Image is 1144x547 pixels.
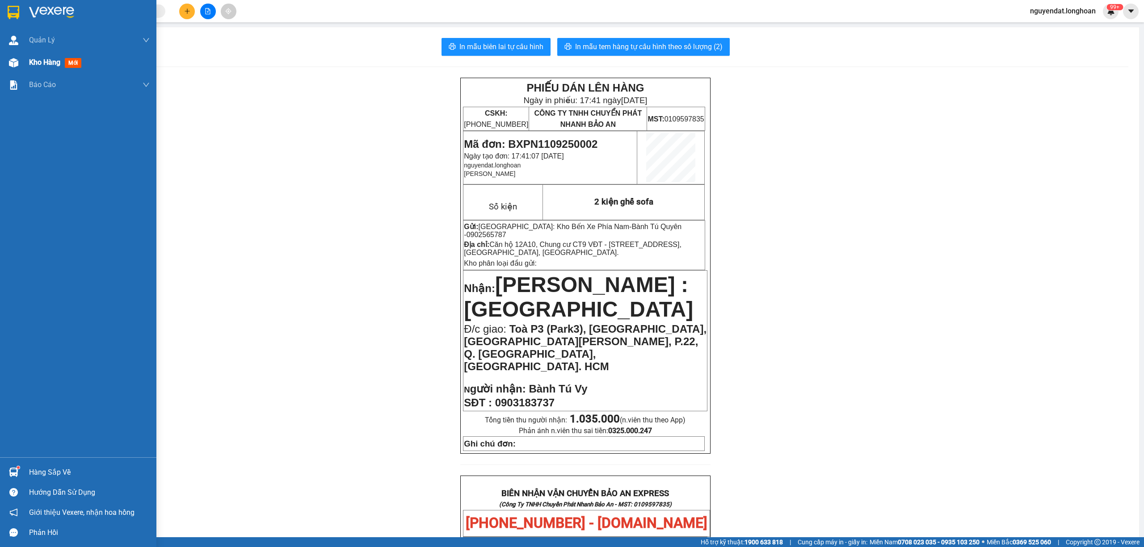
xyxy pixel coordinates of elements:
[65,58,81,68] span: mới
[479,223,630,230] span: [GEOGRAPHIC_DATA]: Kho Bến Xe Phía Nam
[1107,7,1115,15] img: icon-new-feature
[987,537,1051,547] span: Miền Bắc
[9,528,18,537] span: message
[464,241,489,248] strong: Địa chỉ:
[464,397,492,409] strong: SĐT :
[570,413,620,425] strong: 1.035.000
[501,489,669,498] strong: BIÊN NHẬN VẬN CHUYỂN BẢO AN EXPRESS
[464,138,597,150] span: Mã đơn: BXPN1109250002
[29,507,135,518] span: Giới thiệu Vexere, nhận hoa hồng
[9,80,18,90] img: solution-icon
[29,58,60,67] span: Kho hàng
[464,223,681,238] span: -
[464,109,528,128] span: [PHONE_NUMBER]
[25,30,47,38] strong: CSKH:
[464,241,681,256] span: Căn hộ 12A10, Chung cư CT9 VĐT - [STREET_ADDRESS], [GEOGRAPHIC_DATA], [GEOGRAPHIC_DATA].
[4,30,68,46] span: [PHONE_NUMBER]
[526,82,644,94] strong: PHIẾU DÁN LÊN HÀNG
[529,383,587,395] span: Bành Tú Vy
[1127,7,1135,15] span: caret-down
[29,466,150,479] div: Hàng sắp về
[557,38,730,56] button: printerIn mẫu tem hàng tự cấu hình theo số lượng (2)
[464,282,495,294] span: Nhận:
[1123,4,1139,19] button: caret-down
[143,37,150,44] span: down
[519,426,652,435] span: Phản ánh n.viên thu sai tiền:
[564,43,572,51] span: printer
[143,81,150,88] span: down
[464,439,516,448] strong: Ghi chú đơn:
[648,115,664,123] strong: MST:
[467,231,506,238] span: 0902565787
[489,202,517,212] span: Số kiện
[9,36,18,45] img: warehouse-icon
[594,197,653,207] span: 2 kiện ghế sofa
[464,223,478,230] strong: Gửi:
[29,486,150,499] div: Hướng dẫn sử dụng
[982,540,984,544] span: ⚪️
[56,18,180,27] span: Ngày in phiếu: 17:41 ngày
[790,537,791,547] span: |
[870,537,980,547] span: Miền Nam
[1023,5,1103,17] span: nguyendat.longhoan
[1058,537,1059,547] span: |
[9,468,18,477] img: warehouse-icon
[621,96,648,105] span: [DATE]
[1106,4,1123,10] sup: 247
[570,416,686,424] span: (n.viên thu theo App)
[464,152,564,160] span: Ngày tạo đơn: 17:41:07 [DATE]
[534,109,642,128] span: CÔNG TY TNHH CHUYỂN PHÁT NHANH BẢO AN
[898,539,980,546] strong: 0708 023 035 - 0935 103 250
[744,539,783,546] strong: 1900 633 818
[9,488,18,497] span: question-circle
[575,41,723,52] span: In mẫu tem hàng tự cấu hình theo số lượng (2)
[225,8,231,14] span: aim
[17,466,20,469] sup: 1
[464,162,521,169] span: nguyendat.longhoan
[8,6,19,19] img: logo-vxr
[495,397,555,409] span: 0903183737
[798,537,867,547] span: Cung cấp máy in - giấy in:
[9,58,18,67] img: warehouse-icon
[464,223,681,238] span: Bành Tú Quyên -
[1013,539,1051,546] strong: 0369 525 060
[464,259,537,267] span: Kho phân loại đầu gửi:
[485,109,508,117] strong: CSKH:
[1094,539,1101,545] span: copyright
[205,8,211,14] span: file-add
[608,426,652,435] strong: 0325.000.247
[29,526,150,539] div: Phản hồi
[485,416,686,424] span: Tổng tiền thu người nhận:
[179,4,195,19] button: plus
[78,30,164,46] span: CÔNG TY TNHH CHUYỂN PHÁT NHANH BẢO AN
[470,383,526,395] span: gười nhận:
[4,54,137,66] span: Mã đơn: BXPN1109250002
[523,96,647,105] span: Ngày in phiếu: 17:41 ngày
[464,170,515,177] span: [PERSON_NAME]
[464,323,509,335] span: Đ/c giao:
[464,273,693,321] span: [PERSON_NAME] : [GEOGRAPHIC_DATA]
[184,8,190,14] span: plus
[29,34,55,46] span: Quản Lý
[459,41,543,52] span: In mẫu biên lai tự cấu hình
[464,385,526,394] strong: N
[59,4,177,16] strong: PHIẾU DÁN LÊN HÀNG
[200,4,216,19] button: file-add
[9,508,18,517] span: notification
[29,79,56,90] span: Báo cáo
[464,323,707,372] span: Toà P3 (Park3), [GEOGRAPHIC_DATA], [GEOGRAPHIC_DATA][PERSON_NAME], P.22, Q. [GEOGRAPHIC_DATA], [G...
[449,43,456,51] span: printer
[648,115,704,123] span: 0109597835
[442,38,551,56] button: printerIn mẫu biên lai tự cấu hình
[701,537,783,547] span: Hỗ trợ kỹ thuật:
[466,514,707,531] span: [PHONE_NUMBER] - [DOMAIN_NAME]
[499,501,672,508] strong: (Công Ty TNHH Chuyển Phát Nhanh Bảo An - MST: 0109597835)
[221,4,236,19] button: aim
